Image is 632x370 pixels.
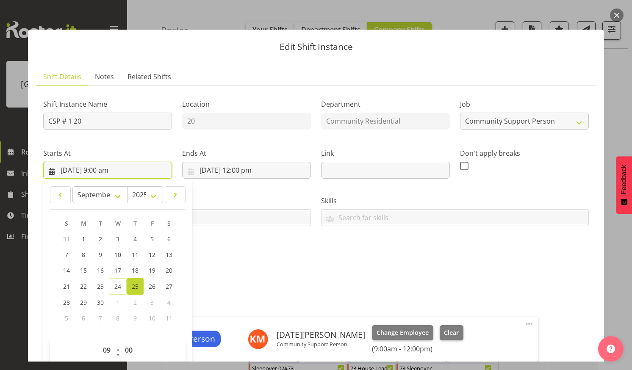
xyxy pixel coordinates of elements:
[144,278,161,295] a: 26
[277,330,365,340] h6: [DATE][PERSON_NAME]
[81,219,86,227] span: M
[166,314,172,322] span: 11
[75,231,92,247] a: 1
[149,251,155,259] span: 12
[161,231,177,247] a: 6
[94,296,538,306] h5: Roles
[144,231,161,247] a: 5
[149,314,155,322] span: 10
[132,251,139,259] span: 11
[116,298,119,306] span: 1
[75,262,92,278] a: 15
[97,266,104,274] span: 16
[116,314,119,322] span: 8
[144,247,161,262] a: 12
[161,262,177,278] a: 20
[82,314,85,322] span: 6
[127,247,144,262] a: 11
[248,329,268,349] img: kartik-mahajan11435.jpg
[127,262,144,278] a: 18
[109,231,127,247] a: 3
[65,219,68,227] span: S
[92,278,109,295] a: 23
[167,235,171,243] span: 6
[132,266,139,274] span: 18
[460,99,589,109] label: Job
[75,295,92,310] a: 29
[133,235,137,243] span: 4
[166,266,172,274] span: 20
[616,156,632,214] button: Feedback - Show survey
[132,282,139,290] span: 25
[116,342,119,363] span: :
[321,99,450,109] label: Department
[166,251,172,259] span: 13
[167,219,171,227] span: S
[114,266,121,274] span: 17
[127,231,144,247] a: 4
[92,262,109,278] a: 16
[109,247,127,262] a: 10
[43,162,172,179] input: Click to select...
[372,325,433,340] button: Change Employee
[82,251,85,259] span: 8
[166,282,172,290] span: 27
[150,298,154,306] span: 3
[182,162,311,179] input: Click to select...
[182,148,311,158] label: Ends At
[97,282,104,290] span: 23
[149,266,155,274] span: 19
[95,72,114,82] span: Notes
[63,235,70,243] span: 31
[161,247,177,262] a: 13
[58,262,75,278] a: 14
[321,196,589,206] label: Skills
[58,278,75,295] a: 21
[80,282,87,290] span: 22
[63,298,70,306] span: 28
[114,251,121,259] span: 10
[63,282,70,290] span: 21
[99,219,102,227] span: T
[82,235,85,243] span: 1
[109,262,127,278] a: 17
[607,345,615,353] img: help-xxl-2.png
[161,278,177,295] a: 27
[182,99,311,109] label: Location
[127,278,144,295] a: 25
[151,219,154,227] span: F
[58,247,75,262] a: 7
[92,295,109,310] a: 30
[322,211,588,224] input: Search for skills
[75,247,92,262] a: 8
[75,278,92,295] a: 22
[460,148,589,158] label: Don't apply breaks
[43,113,172,130] input: Shift Instance Name
[92,231,109,247] a: 2
[444,328,459,337] span: Clear
[321,148,450,158] label: Link
[128,72,171,82] span: Related Shifts
[99,235,102,243] span: 2
[65,314,68,322] span: 5
[372,345,463,353] h6: (9:00am - 12:00pm)
[620,165,628,194] span: Feedback
[115,219,121,227] span: W
[99,251,102,259] span: 9
[144,262,161,278] a: 19
[150,235,154,243] span: 5
[114,282,121,290] span: 24
[63,266,70,274] span: 14
[80,266,87,274] span: 15
[92,247,109,262] a: 9
[149,282,155,290] span: 26
[167,298,171,306] span: 4
[36,42,596,51] p: Edit Shift Instance
[58,295,75,310] a: 28
[377,328,429,337] span: Change Employee
[80,298,87,306] span: 29
[43,72,81,82] span: Shift Details
[133,298,137,306] span: 2
[109,278,127,295] a: 24
[116,235,119,243] span: 3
